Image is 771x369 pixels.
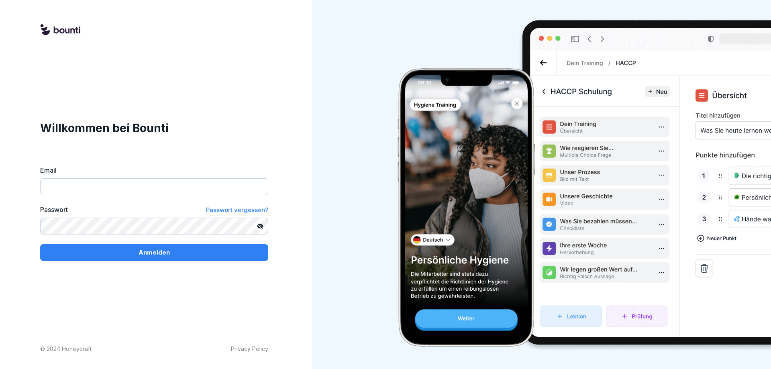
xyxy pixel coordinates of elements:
[206,206,268,214] span: Passwort vergessen?
[40,205,68,215] label: Passwort
[40,244,268,261] button: Anmelden
[231,345,268,353] a: Privacy Policy
[40,165,268,175] label: Email
[139,248,170,257] p: Anmelden
[40,345,92,353] p: © 2024 Honeycraft
[40,24,80,36] img: logo.svg
[206,205,268,215] a: Passwort vergessen?
[40,120,268,137] h1: Willkommen bei Bounti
